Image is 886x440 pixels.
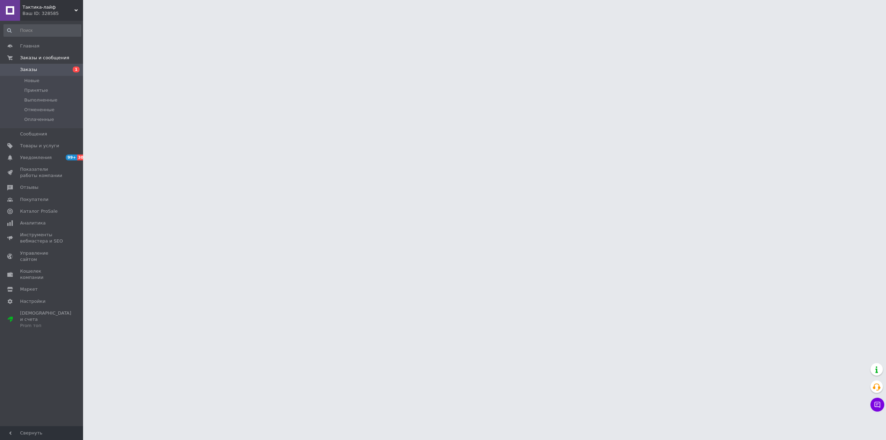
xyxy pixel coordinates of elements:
span: Тактика-лайф [22,4,74,10]
span: 99+ [66,155,77,160]
span: Аналитика [20,220,46,226]
span: Принятые [24,87,48,94]
div: Prom топ [20,323,71,329]
button: Чат с покупателем [870,398,884,412]
span: 30 [77,155,85,160]
span: Показатели работы компании [20,166,64,179]
div: Ваш ID: 328585 [22,10,83,17]
span: Отзывы [20,184,38,191]
span: Маркет [20,286,38,292]
span: Отмененные [24,107,54,113]
span: Настройки [20,298,45,305]
span: Каталог ProSale [20,208,57,214]
span: Уведомления [20,155,52,161]
span: Товары и услуги [20,143,59,149]
span: Главная [20,43,39,49]
span: Кошелек компании [20,268,64,281]
span: Сообщения [20,131,47,137]
span: Заказы и сообщения [20,55,69,61]
span: 1 [73,67,80,72]
span: Управление сайтом [20,250,64,263]
span: Новые [24,78,39,84]
span: Заказы [20,67,37,73]
span: Инструменты вебмастера и SEO [20,232,64,244]
span: Покупатели [20,196,48,203]
span: Выполненные [24,97,57,103]
span: Оплаченные [24,116,54,123]
input: Поиск [3,24,81,37]
span: [DEMOGRAPHIC_DATA] и счета [20,310,71,329]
